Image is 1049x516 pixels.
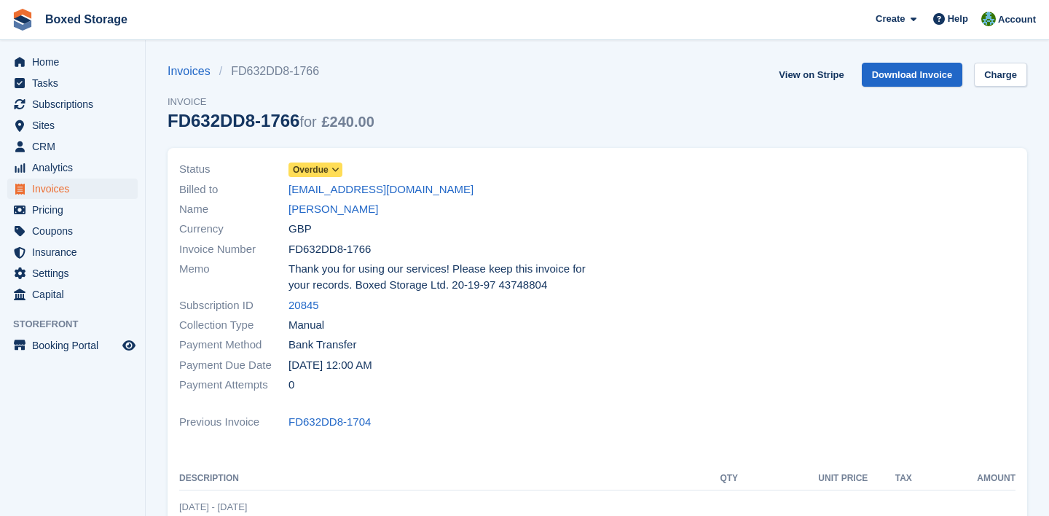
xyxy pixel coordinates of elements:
a: 20845 [288,297,319,314]
th: Description [179,467,691,490]
span: Pricing [32,200,119,220]
span: GBP [288,221,312,238]
span: Payment Attempts [179,377,288,394]
a: Download Invoice [862,63,963,87]
span: Subscriptions [32,94,119,114]
span: Currency [179,221,288,238]
a: Boxed Storage [39,7,133,31]
span: Status [179,161,288,178]
a: menu [7,94,138,114]
span: FD632DD8-1766 [288,241,371,258]
span: Thank you for using our services! Please keep this invoice for your records. Boxed Storage Ltd. 2... [288,261,589,294]
span: Coupons [32,221,119,241]
a: menu [7,263,138,284]
span: Insurance [32,242,119,262]
span: Invoice Number [179,241,288,258]
a: Invoices [168,63,219,80]
a: Preview store [120,337,138,354]
th: Tax [868,467,912,490]
a: menu [7,200,138,220]
a: menu [7,157,138,178]
a: menu [7,115,138,136]
a: menu [7,335,138,356]
span: Booking Portal [32,335,119,356]
span: Bank Transfer [288,337,356,353]
img: stora-icon-8386f47178a22dfd0bd8f6a31ec36ba5ce8667c1dd55bd0f319d3a0aa187defe.svg [12,9,34,31]
span: 0 [288,377,294,394]
span: CRM [32,136,119,157]
a: Overdue [288,161,342,178]
time: 2025-09-25 23:00:00 UTC [288,357,372,374]
span: Collection Type [179,317,288,334]
span: £240.00 [321,114,374,130]
span: Payment Method [179,337,288,353]
span: Capital [32,284,119,305]
a: Charge [974,63,1027,87]
span: Create [876,12,905,26]
a: menu [7,284,138,305]
span: Name [179,201,288,218]
a: [PERSON_NAME] [288,201,378,218]
span: Previous Invoice [179,414,288,431]
span: Manual [288,317,324,334]
th: QTY [691,467,738,490]
span: Invoice [168,95,374,109]
span: Billed to [179,181,288,198]
a: menu [7,242,138,262]
span: Analytics [32,157,119,178]
a: menu [7,52,138,72]
a: menu [7,221,138,241]
a: menu [7,73,138,93]
th: Unit Price [738,467,868,490]
a: menu [7,179,138,199]
span: Home [32,52,119,72]
span: Storefront [13,317,145,332]
span: Settings [32,263,119,284]
span: Sites [32,115,119,136]
span: Subscription ID [179,297,288,314]
a: [EMAIL_ADDRESS][DOMAIN_NAME] [288,181,474,198]
span: [DATE] - [DATE] [179,501,247,512]
a: FD632DD8-1704 [288,414,371,431]
span: Account [998,12,1036,27]
span: Overdue [293,163,329,176]
span: Tasks [32,73,119,93]
nav: breadcrumbs [168,63,374,80]
a: View on Stripe [773,63,849,87]
span: Payment Due Date [179,357,288,374]
span: Help [948,12,968,26]
div: FD632DD8-1766 [168,111,374,130]
span: for [299,114,316,130]
span: Invoices [32,179,119,199]
th: Amount [912,467,1015,490]
img: Tobias Butler [981,12,996,26]
span: Memo [179,261,288,294]
a: menu [7,136,138,157]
